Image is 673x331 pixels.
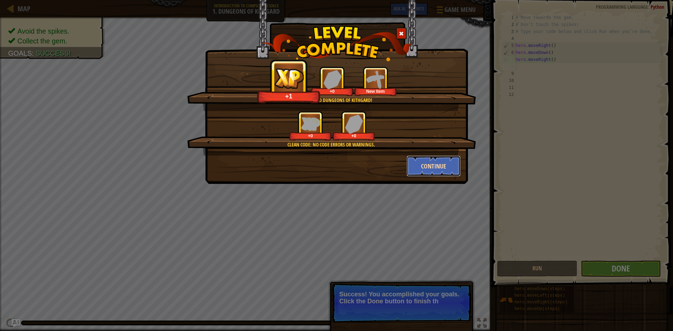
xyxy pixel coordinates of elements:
[334,133,374,138] div: +0
[273,67,305,89] img: reward_icon_xp.png
[301,117,320,131] img: reward_icon_xp.png
[291,133,330,138] div: +0
[259,92,319,100] div: +1
[312,89,352,94] div: +0
[261,26,412,61] img: level_complete.png
[220,141,442,148] div: Clean code: no code errors or warnings.
[220,97,442,104] div: You completed Dungeons of Kithgard!
[366,70,385,89] img: portrait.png
[407,156,461,177] button: Continue
[356,89,395,94] div: New Item
[345,114,363,133] img: reward_icon_gems.png
[323,70,341,89] img: reward_icon_gems.png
